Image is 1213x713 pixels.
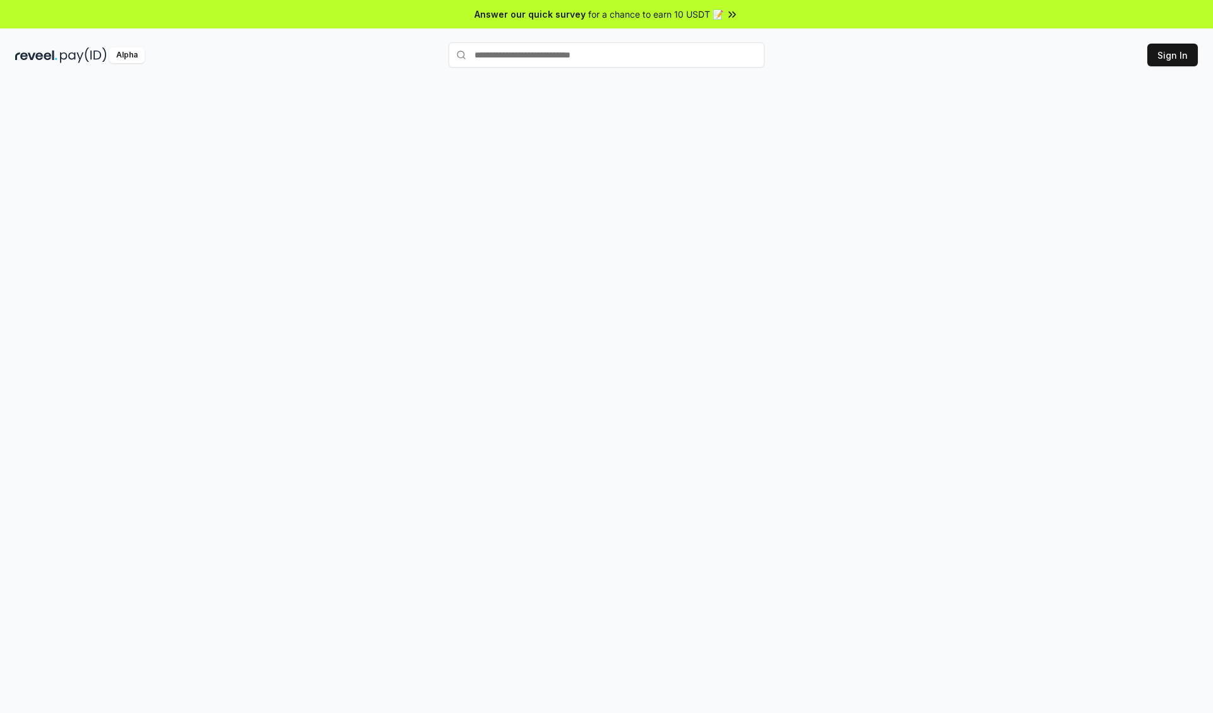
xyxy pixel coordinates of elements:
button: Sign In [1147,44,1198,66]
span: for a chance to earn 10 USDT 📝 [588,8,723,21]
img: pay_id [60,47,107,63]
div: Alpha [109,47,145,63]
img: reveel_dark [15,47,57,63]
span: Answer our quick survey [474,8,586,21]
